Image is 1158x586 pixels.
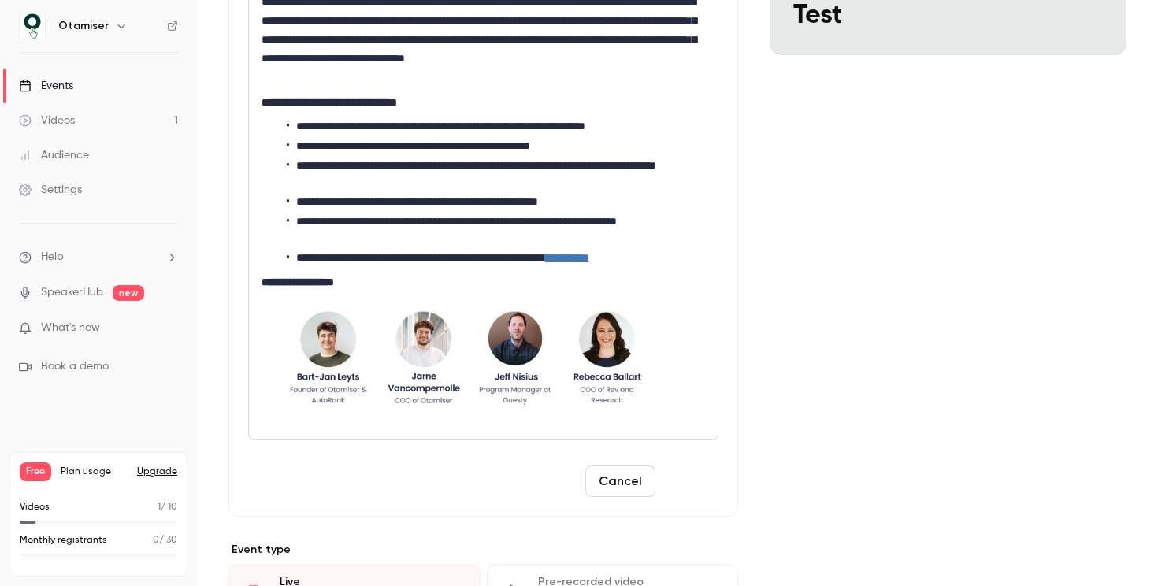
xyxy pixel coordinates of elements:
[61,465,128,478] span: Plan usage
[41,284,103,301] a: SpeakerHub
[19,147,89,163] div: Audience
[113,285,144,301] span: new
[19,249,178,265] li: help-dropdown-opener
[20,533,107,547] p: Monthly registrants
[41,358,109,375] span: Book a demo
[41,320,100,336] span: What's new
[19,113,75,128] div: Videos
[137,465,177,478] button: Upgrade
[228,542,738,558] p: Event type
[262,298,705,417] img: Z
[158,500,177,514] p: / 10
[662,465,718,497] button: Save
[153,536,159,545] span: 0
[19,182,82,198] div: Settings
[58,18,109,34] h6: Otamiser
[41,249,64,265] span: Help
[20,13,45,39] img: Otamiser
[585,465,655,497] button: Cancel
[20,500,50,514] p: Videos
[153,533,177,547] p: / 30
[158,503,161,512] span: 1
[20,462,51,481] span: Free
[19,78,73,94] div: Events
[159,321,178,336] iframe: Noticeable Trigger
